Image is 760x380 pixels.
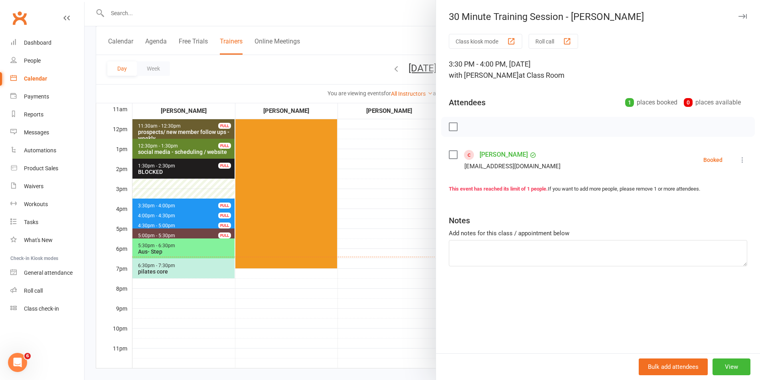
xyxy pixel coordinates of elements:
div: places booked [625,97,677,108]
div: Reports [24,111,43,118]
a: Automations [10,142,84,159]
a: What's New [10,231,84,249]
button: Roll call [529,34,578,49]
div: [EMAIL_ADDRESS][DOMAIN_NAME] [464,161,561,171]
button: Bulk add attendees [639,358,708,375]
a: Calendar [10,70,84,88]
div: 30 Minute Training Session - [PERSON_NAME] [436,11,760,22]
a: Roll call [10,282,84,300]
span: with [PERSON_NAME] [449,71,519,79]
div: Waivers [24,183,43,189]
span: 6 [24,353,31,359]
div: 3:30 PM - 4:00 PM, [DATE] [449,59,747,81]
div: Payments [24,93,49,100]
button: View [713,358,750,375]
div: Add notes for this class / appointment below [449,228,747,238]
a: [PERSON_NAME] [480,148,528,161]
div: Automations [24,147,56,154]
div: People [24,57,41,64]
div: Dashboard [24,39,51,46]
div: Booked [703,157,722,163]
a: General attendance kiosk mode [10,264,84,282]
span: at Class Room [519,71,565,79]
div: Messages [24,129,49,136]
div: Notes [449,215,470,226]
a: Messages [10,124,84,142]
a: Payments [10,88,84,106]
a: Tasks [10,213,84,231]
div: Product Sales [24,165,58,171]
div: Tasks [24,219,38,225]
a: Product Sales [10,159,84,177]
div: Roll call [24,287,43,294]
a: People [10,52,84,70]
a: Dashboard [10,34,84,52]
div: What's New [24,237,53,243]
a: Workouts [10,195,84,213]
div: 1 [625,98,634,107]
button: Class kiosk mode [449,34,522,49]
div: Calendar [24,75,47,82]
a: Class kiosk mode [10,300,84,318]
div: places available [684,97,741,108]
div: Class check-in [24,305,59,312]
strong: This event has reached its limit of 1 people. [449,186,548,192]
div: Attendees [449,97,486,108]
a: Clubworx [10,8,30,28]
a: Waivers [10,177,84,195]
div: If you want to add more people, please remove 1 or more attendees. [449,185,747,193]
div: 0 [684,98,693,107]
div: Workouts [24,201,48,207]
a: Reports [10,106,84,124]
iframe: Intercom live chat [8,353,27,372]
div: General attendance [24,270,73,276]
